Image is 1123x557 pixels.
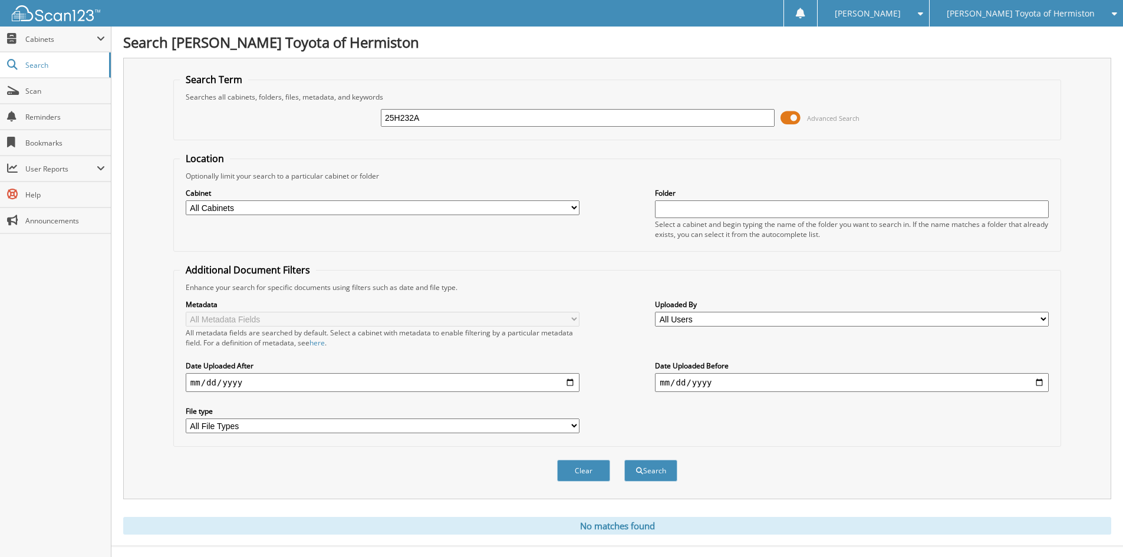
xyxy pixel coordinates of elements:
span: [PERSON_NAME] Toyota of Hermiston [947,10,1095,17]
img: scan123-logo-white.svg [12,5,100,21]
label: Cabinet [186,188,579,198]
span: Scan [25,86,105,96]
span: Bookmarks [25,138,105,148]
label: Folder [655,188,1049,198]
span: Announcements [25,216,105,226]
label: Date Uploaded After [186,361,579,371]
div: Enhance your search for specific documents using filters such as date and file type. [180,282,1055,292]
label: Metadata [186,299,579,309]
span: Cabinets [25,34,97,44]
legend: Location [180,152,230,165]
label: File type [186,406,579,416]
legend: Additional Document Filters [180,263,316,276]
button: Clear [557,460,610,482]
span: Advanced Search [807,114,859,123]
div: Optionally limit your search to a particular cabinet or folder [180,171,1055,181]
legend: Search Term [180,73,248,86]
div: No matches found [123,517,1111,535]
label: Uploaded By [655,299,1049,309]
div: Searches all cabinets, folders, files, metadata, and keywords [180,92,1055,102]
input: end [655,373,1049,392]
div: Select a cabinet and begin typing the name of the folder you want to search in. If the name match... [655,219,1049,239]
h1: Search [PERSON_NAME] Toyota of Hermiston [123,32,1111,52]
input: start [186,373,579,392]
label: Date Uploaded Before [655,361,1049,371]
span: User Reports [25,164,97,174]
span: Reminders [25,112,105,122]
a: here [309,338,325,348]
button: Search [624,460,677,482]
div: All metadata fields are searched by default. Select a cabinet with metadata to enable filtering b... [186,328,579,348]
span: Search [25,60,103,70]
span: [PERSON_NAME] [835,10,901,17]
span: Help [25,190,105,200]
